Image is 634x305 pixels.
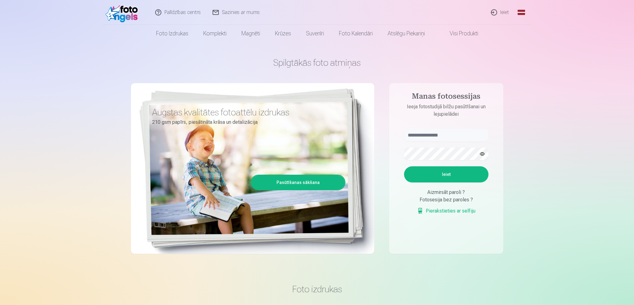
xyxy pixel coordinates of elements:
a: Pasūtīšanas sākšana [252,176,344,189]
a: Pierakstieties ar selfiju [417,207,475,215]
p: 210 gsm papīrs, piesātināta krāsa un detalizācija [152,118,341,127]
a: Krūzes [268,25,299,42]
h3: Foto izdrukas [136,284,498,295]
a: Suvenīri [299,25,331,42]
img: /fa1 [106,2,141,22]
p: Ieeja fotostudijā bilžu pasūtīšanai un lejupielādei [398,103,495,118]
h3: Augstas kvalitātes fotoattēlu izdrukas [152,107,341,118]
h1: Spilgtākās foto atmiņas [131,57,503,68]
a: Magnēti [234,25,268,42]
h4: Manas fotosessijas [398,92,495,103]
a: Foto izdrukas [149,25,196,42]
a: Atslēgu piekariņi [380,25,432,42]
a: Visi produkti [432,25,486,42]
div: Fotosesija bez paroles ? [404,196,488,204]
button: Ieiet [404,166,488,182]
a: Foto kalendāri [331,25,380,42]
a: Komplekti [196,25,234,42]
div: Aizmirsāt paroli ? [404,189,488,196]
